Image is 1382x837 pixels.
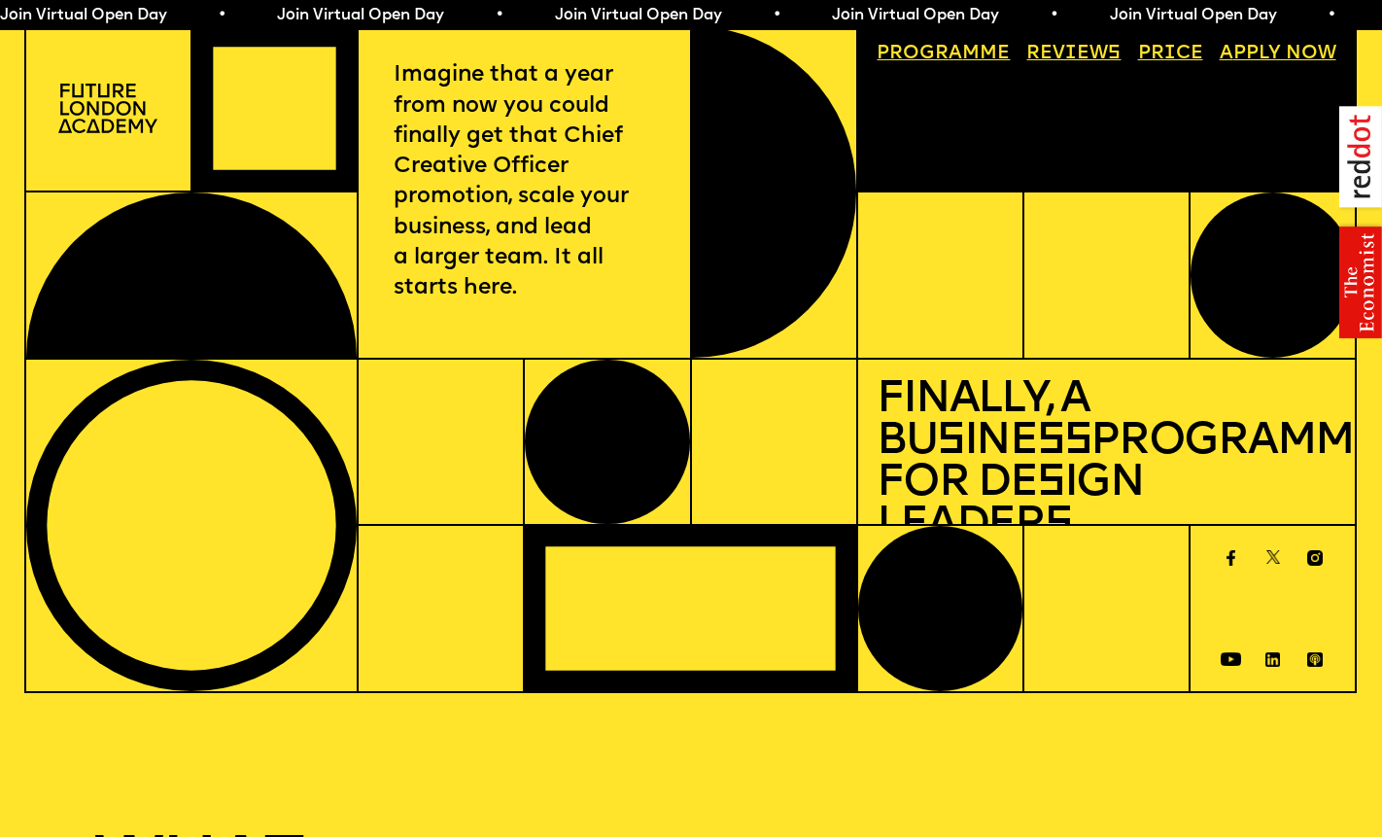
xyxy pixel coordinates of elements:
p: Imagine that a year from now you could finally get that Chief Creative Officer promotion, scale y... [394,60,655,303]
span: s [1037,462,1064,506]
span: s [1045,504,1072,547]
span: • [772,8,780,23]
a: Programme [868,36,1020,74]
span: • [1327,8,1335,23]
span: s [937,420,964,464]
a: Apply now [1210,36,1346,74]
span: A [1220,44,1233,63]
span: ss [1037,420,1090,464]
span: • [217,8,225,23]
a: Price [1128,36,1213,74]
a: Reviews [1018,36,1131,74]
span: • [1050,8,1058,23]
span: • [495,8,503,23]
span: a [949,44,962,63]
h1: Finally, a Bu ine Programme for De ign Leader [877,379,1335,547]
